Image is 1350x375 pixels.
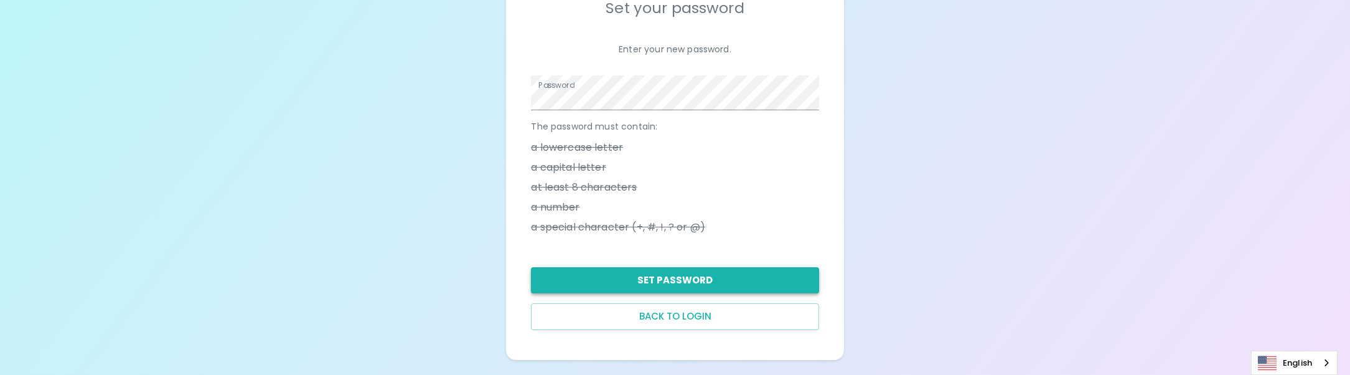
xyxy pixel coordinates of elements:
[1252,351,1337,374] a: English
[531,160,606,175] span: a capital letter
[531,140,623,155] span: a lowercase letter
[531,220,705,235] span: a special character (+, #, !, ? or @)
[531,43,818,55] p: Enter your new password.
[1251,351,1338,375] aside: Language selected: English
[531,303,818,330] button: Back to login
[538,80,574,90] label: Password
[531,120,818,133] p: The password must contain:
[531,267,818,293] button: Set Password
[1251,351,1338,375] div: Language
[531,200,579,215] span: a number
[531,180,637,195] span: at least 8 characters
